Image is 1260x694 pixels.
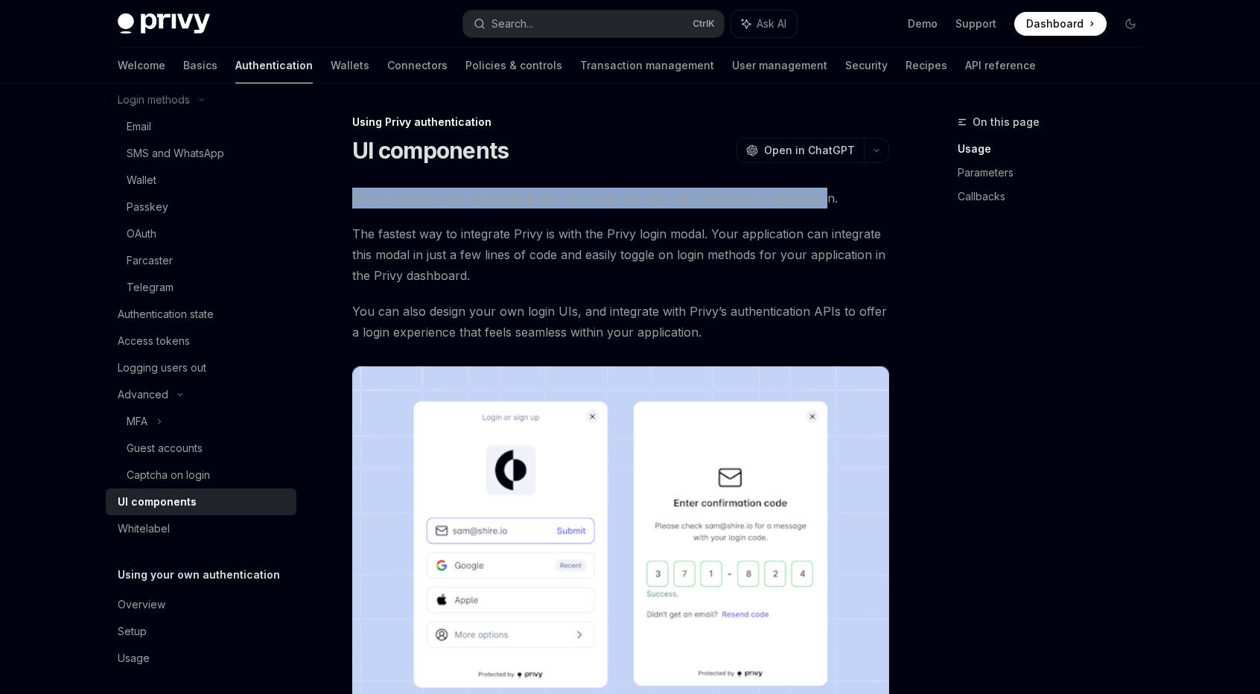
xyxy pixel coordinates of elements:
[352,301,889,343] span: You can also design your own login UIs, and integrate with Privy’s authentication APIs to offer a...
[106,591,296,618] a: Overview
[973,113,1040,131] span: On this page
[106,618,296,645] a: Setup
[106,194,296,220] a: Passkey
[352,223,889,286] span: The fastest way to integrate Privy is with the Privy login modal. Your application can integrate ...
[127,413,147,430] div: MFA
[736,138,864,163] button: Open in ChatGPT
[118,493,197,511] div: UI components
[235,48,313,83] a: Authentication
[127,466,210,484] div: Captcha on login
[127,252,173,270] div: Farcaster
[127,144,224,162] div: SMS and WhatsApp
[106,645,296,672] a: Usage
[732,48,827,83] a: User management
[127,439,203,457] div: Guest accounts
[106,488,296,515] a: UI components
[118,649,150,667] div: Usage
[118,332,190,350] div: Access tokens
[118,386,168,404] div: Advanced
[106,435,296,462] a: Guest accounts
[118,359,206,377] div: Logging users out
[331,48,369,83] a: Wallets
[491,15,533,33] div: Search...
[127,118,151,136] div: Email
[127,278,174,296] div: Telegram
[731,10,797,37] button: Ask AI
[106,462,296,488] a: Captcha on login
[106,247,296,274] a: Farcaster
[908,16,938,31] a: Demo
[106,515,296,542] a: Whitelabel
[1119,12,1142,36] button: Toggle dark mode
[845,48,888,83] a: Security
[118,596,165,614] div: Overview
[106,328,296,354] a: Access tokens
[1026,16,1084,31] span: Dashboard
[118,305,214,323] div: Authentication state
[387,48,448,83] a: Connectors
[958,161,1154,185] a: Parameters
[1014,12,1107,36] a: Dashboard
[955,16,996,31] a: Support
[352,188,889,208] span: Privy supports easy onboarding with an out-of-the-box user interface to log users in.
[127,171,156,189] div: Wallet
[106,274,296,301] a: Telegram
[764,143,855,158] span: Open in ChatGPT
[118,13,210,34] img: dark logo
[352,137,509,164] h1: UI components
[463,10,724,37] button: Search...CtrlK
[580,48,714,83] a: Transaction management
[958,185,1154,208] a: Callbacks
[693,18,715,30] span: Ctrl K
[106,220,296,247] a: OAuth
[106,113,296,140] a: Email
[906,48,947,83] a: Recipes
[118,566,280,584] h5: Using your own authentication
[118,623,147,640] div: Setup
[183,48,217,83] a: Basics
[465,48,562,83] a: Policies & controls
[965,48,1036,83] a: API reference
[757,16,786,31] span: Ask AI
[127,198,168,216] div: Passkey
[118,520,170,538] div: Whitelabel
[127,225,156,243] div: OAuth
[352,115,889,130] div: Using Privy authentication
[106,354,296,381] a: Logging users out
[118,48,165,83] a: Welcome
[958,137,1154,161] a: Usage
[106,167,296,194] a: Wallet
[106,140,296,167] a: SMS and WhatsApp
[106,301,296,328] a: Authentication state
